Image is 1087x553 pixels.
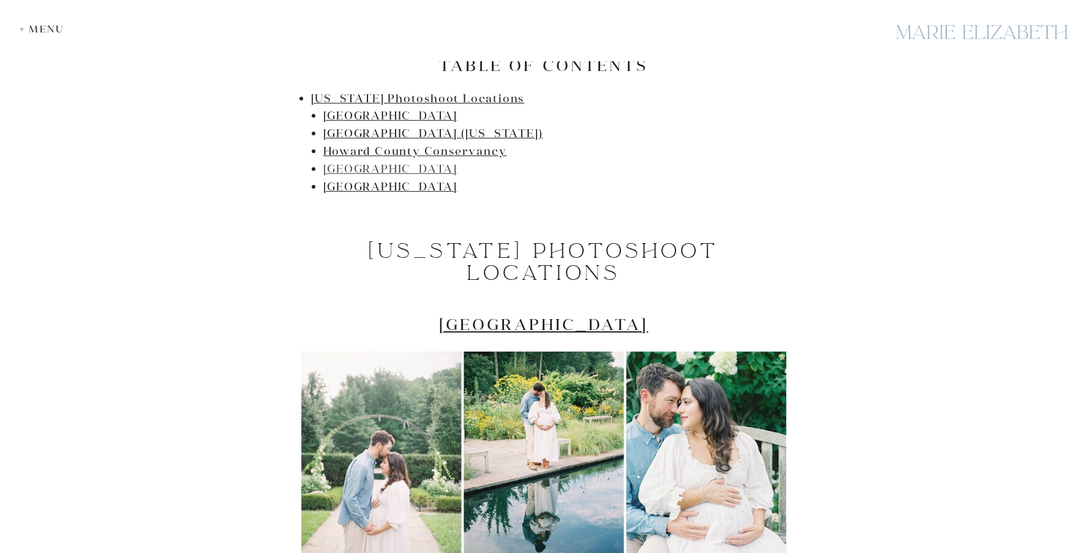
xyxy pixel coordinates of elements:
a: [GEOGRAPHIC_DATA] [323,108,458,122]
h2: Table of Contents [299,56,789,75]
a: [US_STATE] Photoshoot Locations [311,91,525,105]
a: [GEOGRAPHIC_DATA] ([US_STATE]) [323,126,543,140]
a: [GEOGRAPHIC_DATA] [323,179,458,194]
a: Howard County Conservancy [323,144,507,158]
a: [GEOGRAPHIC_DATA] [439,314,649,334]
h1: [US_STATE] Photoshoot Locations [299,240,789,284]
a: [GEOGRAPHIC_DATA] [323,162,458,176]
div: + Menu [20,23,70,35]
